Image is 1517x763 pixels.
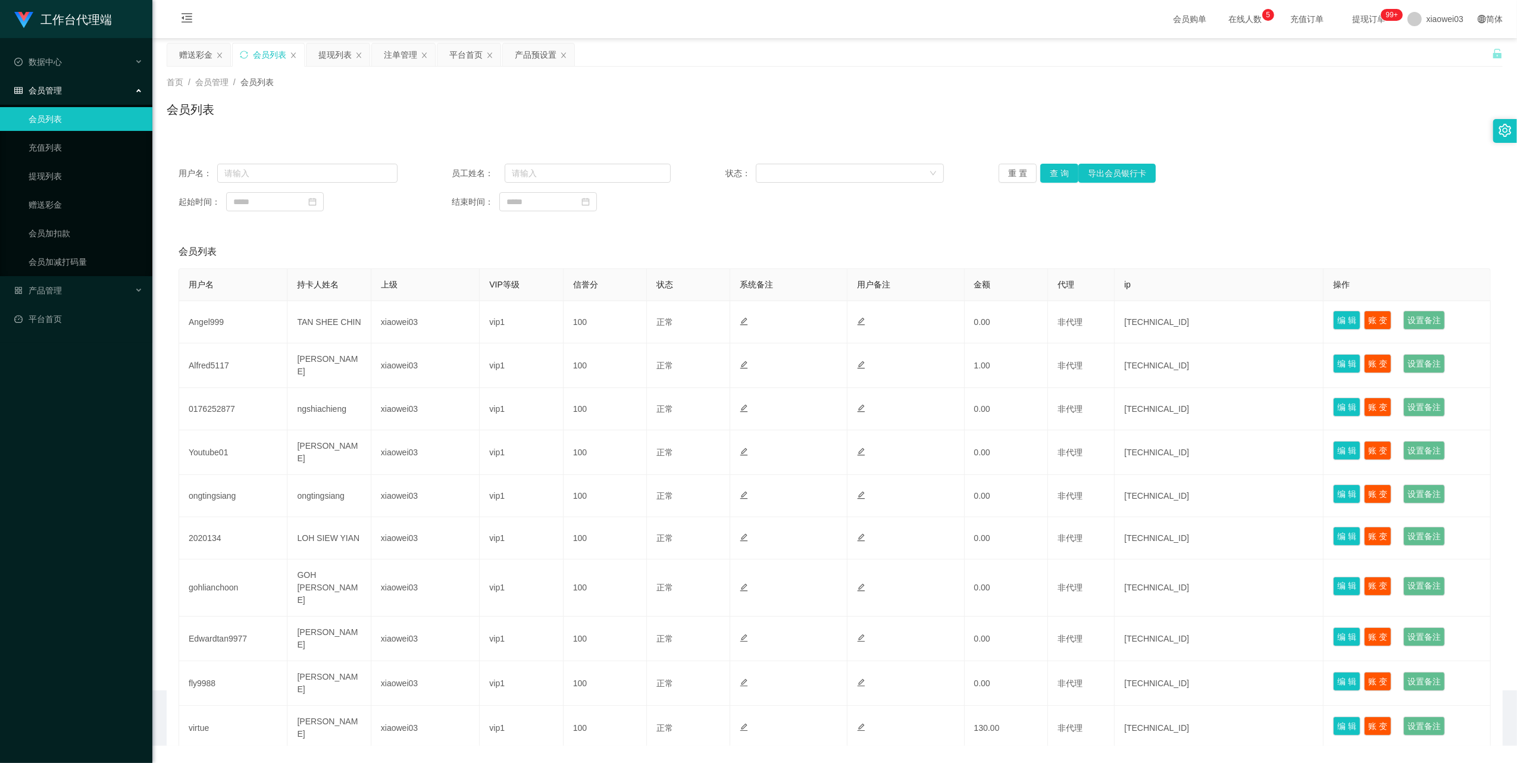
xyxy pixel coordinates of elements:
button: 编 辑 [1333,354,1360,373]
td: virtue [179,706,287,751]
i: 图标: sync [240,51,248,59]
td: [TECHNICAL_ID] [1115,559,1324,617]
i: 图标: calendar [581,198,590,206]
td: xiaowei03 [371,617,480,661]
button: 设置备注 [1403,484,1445,504]
i: 图标: down [930,170,937,178]
span: 非代理 [1058,317,1083,327]
span: 状态 [656,280,673,289]
span: 会员列表 [240,77,274,87]
i: 图标: edit [740,723,748,731]
div: 平台首页 [449,43,483,66]
i: 图标: close [355,52,362,59]
i: 图标: close [421,52,428,59]
button: 编 辑 [1333,627,1360,646]
span: 系统备注 [740,280,773,289]
td: [TECHNICAL_ID] [1115,430,1324,475]
td: 100 [564,301,647,343]
a: 会员加减打码量 [29,250,143,274]
td: Angel999 [179,301,287,343]
i: 图标: edit [740,634,748,642]
i: 图标: edit [857,634,865,642]
button: 设置备注 [1403,398,1445,417]
button: 设置备注 [1403,627,1445,646]
td: 100 [564,475,647,517]
td: vip1 [480,617,563,661]
span: 非代理 [1058,533,1083,543]
td: 0.00 [965,388,1048,430]
button: 导出会员银行卡 [1078,164,1156,183]
td: 1.00 [965,343,1048,388]
td: [TECHNICAL_ID] [1115,706,1324,751]
h1: 工作台代理端 [40,1,112,39]
span: 信誉分 [573,280,598,289]
span: 会员列表 [179,245,217,259]
sup: 5 [1262,9,1274,21]
button: 编 辑 [1333,577,1360,596]
i: 图标: edit [857,723,865,731]
td: LOH SIEW YIAN [287,517,371,559]
button: 账 变 [1364,527,1391,546]
td: 0.00 [965,475,1048,517]
td: xiaowei03 [371,661,480,706]
button: 设置备注 [1403,441,1445,460]
td: 0.00 [965,430,1048,475]
i: 图标: edit [857,491,865,499]
div: 注单管理 [384,43,417,66]
span: 非代理 [1058,448,1083,457]
span: 正常 [656,723,673,733]
span: 用户备注 [857,280,890,289]
td: 2020134 [179,517,287,559]
td: vip1 [480,706,563,751]
i: 图标: edit [740,583,748,592]
td: [PERSON_NAME] [287,430,371,475]
i: 图标: edit [740,448,748,456]
span: / [188,77,190,87]
i: 图标: edit [857,317,865,326]
td: xiaowei03 [371,301,480,343]
td: 0.00 [965,517,1048,559]
i: 图标: edit [740,404,748,412]
button: 编 辑 [1333,311,1360,330]
td: 100 [564,559,647,617]
img: logo.9652507e.png [14,12,33,29]
span: 非代理 [1058,723,1083,733]
i: 图标: edit [857,361,865,369]
button: 编 辑 [1333,398,1360,417]
td: Edwardtan9977 [179,617,287,661]
a: 提现列表 [29,164,143,188]
span: 会员管理 [14,86,62,95]
i: 图标: edit [740,678,748,687]
i: 图标: close [216,52,223,59]
input: 请输入 [505,164,671,183]
a: 会员列表 [29,107,143,131]
span: 代理 [1058,280,1074,289]
i: 图标: edit [857,404,865,412]
sup: 1112 [1381,9,1403,21]
div: 产品预设置 [515,43,556,66]
i: 图标: edit [857,448,865,456]
td: fly9988 [179,661,287,706]
i: 图标: global [1478,15,1486,23]
i: 图标: appstore-o [14,286,23,295]
div: 赠送彩金 [179,43,212,66]
span: 正常 [656,634,673,643]
td: ongtingsiang [287,475,371,517]
td: ngshiachieng [287,388,371,430]
td: [TECHNICAL_ID] [1115,661,1324,706]
button: 设置备注 [1403,311,1445,330]
td: 130.00 [965,706,1048,751]
button: 编 辑 [1333,672,1360,691]
td: xiaowei03 [371,559,480,617]
td: [TECHNICAL_ID] [1115,517,1324,559]
span: 结束时间： [452,196,499,208]
td: 0.00 [965,301,1048,343]
i: 图标: check-circle-o [14,58,23,66]
span: 非代理 [1058,678,1083,688]
td: vip1 [480,388,563,430]
a: 赠送彩金 [29,193,143,217]
td: Alfred5117 [179,343,287,388]
span: 正常 [656,361,673,370]
td: xiaowei03 [371,475,480,517]
td: [TECHNICAL_ID] [1115,343,1324,388]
